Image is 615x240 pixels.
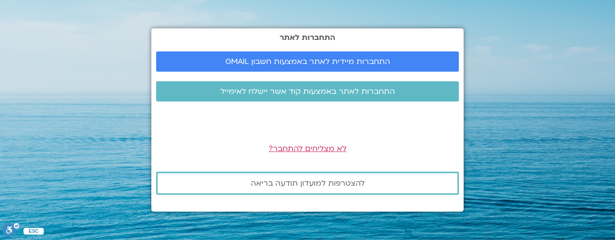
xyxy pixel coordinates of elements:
[221,87,395,96] span: התחברות לאתר באמצעות קוד אשר יישלח לאימייל
[156,81,459,101] a: התחברות לאתר באמצעות קוד אשר יישלח לאימייל
[251,179,365,188] span: להצטרפות למועדון תודעה בריאה
[156,33,459,42] h2: התחברות לאתר
[156,172,459,195] a: להצטרפות למועדון תודעה בריאה
[225,57,390,66] span: התחברות מיידית לאתר באמצעות חשבון GMAIL
[269,143,346,154] a: לא מצליחים להתחבר?
[156,51,459,72] a: התחברות מיידית לאתר באמצעות חשבון GMAIL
